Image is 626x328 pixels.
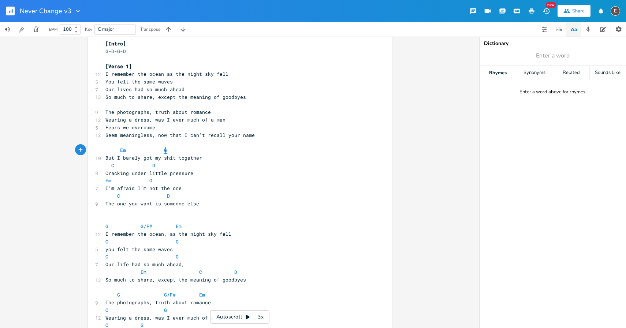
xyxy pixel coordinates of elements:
span: C [105,253,108,260]
div: New [546,2,556,8]
span: Enter a word [536,52,570,60]
div: Dictionary [484,41,622,46]
span: G [149,177,152,184]
span: D [167,193,170,199]
span: Our lives had so much ahead [105,86,185,93]
span: C [117,193,120,199]
button: New [539,4,554,18]
div: BPM [49,27,57,31]
span: Never Change v3 [20,8,71,14]
span: C [105,238,108,245]
span: The photographs, truth about romance [105,299,211,306]
span: G [105,223,108,230]
span: So much to share, except the meaning of goodbyes [105,94,246,100]
span: But I barely got my shit together [105,154,202,161]
span: [Verse 1] [105,63,132,70]
span: You felt the same waves [105,78,173,85]
span: G [176,253,179,260]
button: Share [558,5,590,17]
div: Autoscroll [210,310,269,324]
div: edward [611,6,620,16]
span: G/F# [141,223,152,230]
span: C major [98,26,114,33]
button: E [611,3,620,19]
div: Transpose [140,27,160,31]
span: So much to share, except the meaning of goodbyes [105,276,246,283]
span: I remember the ocean as the night sky fell [105,71,228,77]
span: G [117,291,120,298]
span: C [199,269,202,275]
span: [Intro] [105,40,126,47]
span: G [117,48,120,55]
span: I’m afraid I’m not the one [105,185,182,191]
div: 3x [254,310,267,324]
span: you felt the same waves [105,246,173,253]
span: D [111,48,114,55]
span: C [105,307,108,313]
span: G [164,147,167,154]
span: Our life had so much ahead, [105,261,185,268]
span: The one you want is someone else [105,200,199,207]
span: C [111,162,114,169]
span: The photographs, truth about romance [105,109,211,115]
span: I remember the ocean, as the night sky fell [105,231,231,237]
div: Rhymes [480,66,516,80]
div: Enter a word above for rhymes. [519,89,586,95]
span: Seem meaningless, now that I can't recall your name [105,132,255,138]
div: Related [553,66,589,80]
span: Em [176,223,182,230]
span: G [105,48,108,55]
span: Em [199,291,205,298]
span: Cracking under little pressure [105,170,193,176]
span: G [164,307,167,313]
span: D [234,269,237,275]
div: Share [572,8,585,14]
span: Em [105,177,111,184]
span: Em [120,147,126,153]
span: Wearing a dress, was I ever much of a man [105,314,226,321]
span: Fears we overcame [105,124,155,131]
span: D [152,162,155,169]
div: Synonyms [516,66,552,80]
div: Sounds Like [590,66,626,80]
span: - - - [105,48,129,55]
span: G [176,238,179,245]
span: D [123,48,126,55]
span: G/F# [164,291,176,298]
div: Key [85,27,92,31]
span: Wearing a dress, was I ever much of a man [105,116,226,123]
span: Em [141,269,146,275]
